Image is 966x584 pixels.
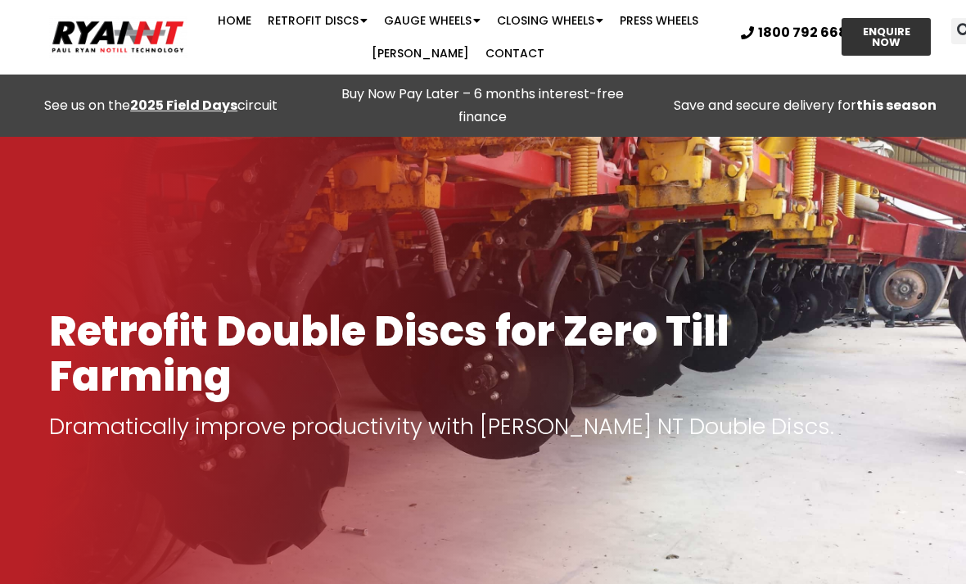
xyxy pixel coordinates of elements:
[489,4,612,37] a: Closing Wheels
[363,37,477,70] a: [PERSON_NAME]
[130,96,237,115] a: 2025 Field Days
[49,309,917,399] h1: Retrofit Double Discs for Zero Till Farming
[187,4,729,70] nav: Menu
[758,26,847,39] span: 1800 792 668
[49,415,917,438] p: Dramatically improve productivity with [PERSON_NAME] NT Double Discs.
[842,18,931,56] a: ENQUIRE NOW
[856,96,937,115] strong: this season
[210,4,260,37] a: Home
[8,94,314,117] div: See us on the circuit
[477,37,553,70] a: Contact
[652,94,958,117] p: Save and secure delivery for
[49,16,187,58] img: Ryan NT logo
[741,26,847,39] a: 1800 792 668
[330,83,635,129] p: Buy Now Pay Later – 6 months interest-free finance
[612,4,706,37] a: Press Wheels
[856,26,916,48] span: ENQUIRE NOW
[376,4,489,37] a: Gauge Wheels
[260,4,376,37] a: Retrofit Discs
